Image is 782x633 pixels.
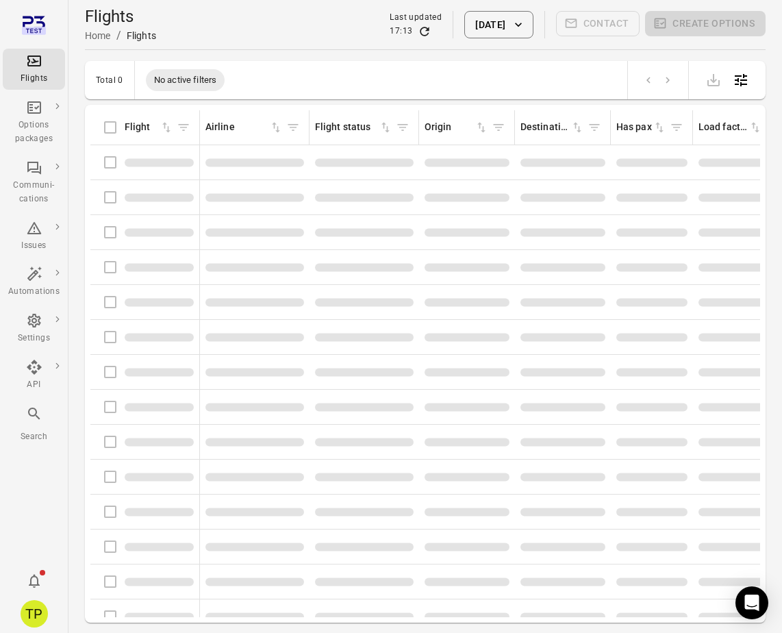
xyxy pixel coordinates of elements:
[85,5,156,27] h1: Flights
[700,73,727,86] span: Please make a selection to export
[464,11,533,38] button: [DATE]
[146,73,225,87] span: No active filters
[390,11,442,25] div: Last updated
[727,66,755,94] button: Open table configuration
[8,119,60,146] div: Options packages
[21,567,48,595] button: Notifications
[205,120,283,135] div: Sort by airline in ascending order
[3,308,65,349] a: Settings
[390,25,412,38] div: 17:13
[3,262,65,303] a: Automations
[616,120,666,135] div: Sort by has pax in ascending order
[645,11,766,38] span: Please make a selection to create an option package
[3,95,65,150] a: Options packages
[125,120,173,135] div: Sort by flight in ascending order
[21,600,48,628] div: TP
[418,25,431,38] button: Refresh data
[96,75,123,85] div: Total 0
[488,117,509,138] span: Filter by origin
[8,179,60,206] div: Communi-cations
[666,117,687,138] span: Filter by has pax
[127,29,156,42] div: Flights
[3,156,65,210] a: Communi-cations
[8,72,60,86] div: Flights
[425,120,488,135] div: Sort by origin in ascending order
[392,117,413,138] span: Filter by flight status
[639,71,677,89] nav: pagination navigation
[85,27,156,44] nav: Breadcrumbs
[8,239,60,253] div: Issues
[15,595,53,633] button: Tómas Páll Máté
[3,355,65,396] a: API
[8,285,60,299] div: Automations
[8,430,60,444] div: Search
[698,120,762,135] div: Sort by load factor in ascending order
[8,378,60,392] div: API
[8,332,60,345] div: Settings
[116,27,121,44] li: /
[520,120,584,135] div: Sort by destination in ascending order
[315,120,392,135] div: Sort by flight status in ascending order
[556,11,640,38] span: Please make a selection to create communications
[85,30,111,41] a: Home
[3,401,65,447] button: Search
[173,117,194,138] span: Filter by flight
[3,49,65,90] a: Flights
[283,117,303,138] span: Filter by airline
[3,216,65,257] a: Issues
[584,117,605,138] span: Filter by destination
[735,586,768,619] div: Open Intercom Messenger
